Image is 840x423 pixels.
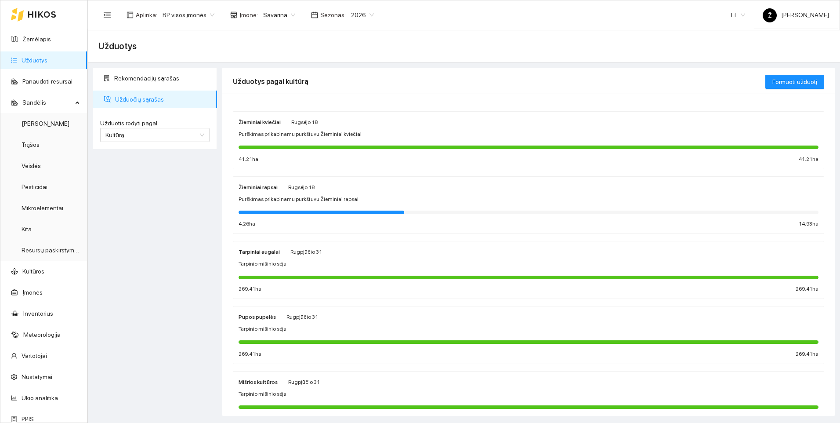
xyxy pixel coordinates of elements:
[239,314,276,320] strong: Pupos pupelės
[22,352,47,359] a: Vartotojai
[286,314,318,320] span: Rugpjūčio 31
[233,176,824,234] a: Žieminiai rapsaiRugsėjo 18Purškimas prikabinamu purkštuvu Žieminiai rapsai4.26ha14.93ha
[239,155,258,164] span: 41.21 ha
[23,310,53,317] a: Inventorius
[288,379,320,385] span: Rugpjūčio 31
[311,11,318,18] span: calendar
[290,249,322,255] span: Rugpjūčio 31
[230,11,237,18] span: shop
[239,130,362,139] span: Purškimas prikabinamu purkštuvu Žieminiai kviečiai
[98,6,116,24] button: menu-fold
[239,195,358,204] span: Purškimas prikabinamu purkštuvu Žieminiai rapsai
[351,8,374,22] span: 2026
[291,119,318,125] span: Rugsėjo 18
[233,306,824,364] a: Pupos pupelėsRugpjūčio 31Tarpinio mišinio sėja269.41ha269.41ha
[239,184,278,190] strong: Žieminiai rapsai
[22,94,72,111] span: Sandėlis
[239,249,280,255] strong: Tarpiniai augalai
[263,8,295,22] span: Savarina
[136,10,157,20] span: Aplinka :
[239,390,286,398] span: Tarpinio mišinio sėja
[23,331,61,338] a: Meteorologija
[163,8,214,22] span: BP visos įmonės
[239,119,281,125] strong: Žieminiai kviečiai
[763,11,829,18] span: [PERSON_NAME]
[768,8,772,22] span: Ž
[239,350,261,358] span: 269.41 ha
[105,131,124,139] span: Kultūrą
[22,36,51,43] a: Žemėlapis
[115,91,210,108] span: Užduočių sąrašas
[22,78,72,85] a: Panaudoti resursai
[22,416,34,423] a: PPIS
[22,120,69,127] a: [PERSON_NAME]
[239,325,286,333] span: Tarpinio mišinio sėja
[22,394,58,401] a: Ūkio analitika
[239,10,258,20] span: Įmonė :
[22,226,32,233] a: Kita
[114,69,210,87] span: Rekomendacijų sąrašas
[22,373,52,380] a: Nustatymai
[288,184,315,190] span: Rugsėjo 18
[765,75,824,89] button: Formuoti užduotį
[239,220,255,228] span: 4.26 ha
[799,220,818,228] span: 14.93 ha
[796,285,818,293] span: 269.41 ha
[239,379,278,385] strong: Mišrios kultūros
[22,183,47,190] a: Pesticidai
[239,260,286,268] span: Tarpinio mišinio sėja
[772,77,817,87] span: Formuoti užduotį
[127,11,134,18] span: layout
[233,69,765,94] div: Užduotys pagal kultūrą
[233,111,824,169] a: Žieminiai kviečiaiRugsėjo 18Purškimas prikabinamu purkštuvu Žieminiai kviečiai41.21ha41.21ha
[239,285,261,293] span: 269.41 ha
[320,10,346,20] span: Sezonas :
[22,289,43,296] a: Įmonės
[799,155,818,164] span: 41.21 ha
[233,241,824,299] a: Tarpiniai augalaiRugpjūčio 31Tarpinio mišinio sėja269.41ha269.41ha
[796,350,818,358] span: 269.41 ha
[731,8,745,22] span: LT
[22,268,44,275] a: Kultūros
[22,162,41,169] a: Veislės
[103,11,111,19] span: menu-fold
[22,247,81,254] a: Resursų paskirstymas
[22,204,63,211] a: Mikroelementai
[22,57,47,64] a: Užduotys
[22,141,40,148] a: Trąšos
[100,119,210,128] label: Užduotis rodyti pagal
[104,75,110,81] span: solution
[98,39,137,53] span: Užduotys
